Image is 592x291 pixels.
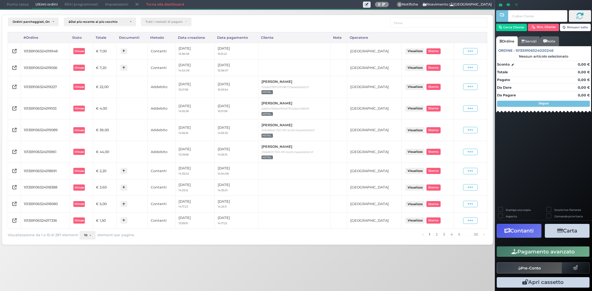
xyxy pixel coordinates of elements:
small: 15:38:07 [218,69,228,72]
td: [GEOGRAPHIC_DATA] [347,212,401,229]
td: € 7,20 [93,59,117,76]
small: 14:55:15 [218,153,227,156]
td: 101359106324019089 [21,119,69,141]
td: [GEOGRAPHIC_DATA] [347,179,401,196]
strong: Da Dare [497,85,512,90]
a: pagina successiva [482,231,486,238]
td: [GEOGRAPHIC_DATA] [347,119,401,141]
td: Addebito [148,119,175,141]
button: Visualizza [405,217,425,223]
td: Contanti [148,59,175,76]
td: [DATE] [175,59,215,76]
td: 101359106324019227 [21,76,69,98]
div: #Ordine [21,32,69,43]
button: Contanti [497,224,541,238]
input: Cerca [390,18,487,28]
strong: Pagato [497,78,510,82]
td: Contanti [148,212,175,229]
button: Storno [426,184,441,190]
td: [DATE] [215,119,258,141]
td: [DATE] [175,141,215,163]
div: Operatore [347,32,401,43]
button: Apri cassetto [497,277,590,288]
small: 15:05:54 [218,88,228,91]
span: HOTEL [261,112,273,116]
td: [DATE] [175,163,215,179]
div: Documenti [117,32,148,43]
small: 15:38:08 [179,52,189,55]
button: Pre-Conto [497,262,562,273]
b: 0 [378,2,380,6]
a: alla pagina 30 [472,231,479,238]
button: Storno [426,168,441,174]
span: Ordine : [498,48,515,53]
small: 31b6380f-7513-11f0-bcd5-0aeaebb5e02f [261,150,313,154]
td: [DATE] [175,212,215,229]
td: Addebito [148,76,175,98]
td: [DATE] [175,119,215,141]
span: Ultimi ordini [32,0,61,9]
b: Chiuso [75,66,84,69]
a: Ordine [496,36,518,46]
td: [DATE] [215,98,258,119]
small: 14:25:12 [179,188,188,192]
label: Stampa una copia [506,208,531,212]
b: Chiuso [75,129,84,132]
small: 14:55:35 [218,131,228,135]
span: 10 [84,233,87,237]
td: [GEOGRAPHIC_DATA] [347,163,401,179]
span: 101359106324020246 [516,48,553,53]
button: Visualizza [405,48,425,54]
span: HOTEL [261,90,273,94]
span: Punto cassa [3,0,32,9]
td: 101359106324019103 [21,98,69,119]
strong: 0,00 € [578,93,590,97]
td: [DATE] [175,43,215,59]
small: 14:54:08 [218,172,229,175]
strong: Da Pagare [497,93,516,97]
b: Chiuso [75,150,84,153]
td: [GEOGRAPHIC_DATA] [347,196,401,212]
button: Rimuovi tutto [560,24,591,31]
small: 14:35:01 [218,188,228,192]
button: Visualizza [405,127,425,133]
div: Metodo [148,32,175,43]
b: Chiuso [75,50,84,53]
strong: Sconto [497,62,510,67]
td: 101359106324015961 [21,141,69,163]
td: € 3,60 [93,179,117,196]
b: Chiuso [75,107,84,110]
button: Cerca Cliente [496,24,527,31]
td: [DATE] [215,212,258,229]
small: 6a91047619ee11f0b87f02dee4366319 [261,107,309,110]
b: Chiuso [75,202,84,205]
div: Data creazione [175,32,215,43]
a: alla pagina 1 [427,231,432,238]
td: [DATE] [215,179,258,196]
button: Visualizza [405,106,425,111]
td: [DATE] [175,98,215,119]
td: [DATE] [215,59,258,76]
div: Tutti i metodi di pagamento [146,20,183,24]
button: Storno [426,127,441,133]
div: Nessun articolo selezionato [496,54,591,59]
a: pagina precedente [421,231,425,238]
button: Carta [545,224,590,238]
b: Chiuso [75,85,84,88]
button: Storno [426,48,441,54]
td: [GEOGRAPHIC_DATA] [347,141,401,163]
button: Storno [426,65,441,71]
button: 10 [80,231,96,240]
td: [DATE] [175,76,215,98]
a: alla pagina 2 [434,231,439,238]
strong: 0,00 € [578,70,590,74]
button: Pagamento avanzato [497,246,590,257]
button: Visualizza [405,149,425,155]
button: Visualizza [405,201,425,207]
td: [DATE] [215,141,258,163]
small: d4b356e6-7512-11f0-bcd5-0aeaebb5e02f [261,128,314,132]
label: Comanda prioritaria [554,214,583,218]
span: HOTEL [261,156,273,160]
td: 101359106324019056 [21,59,69,76]
span: Visualizzazione da 1 a 10 di 297 elementi [8,232,78,239]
